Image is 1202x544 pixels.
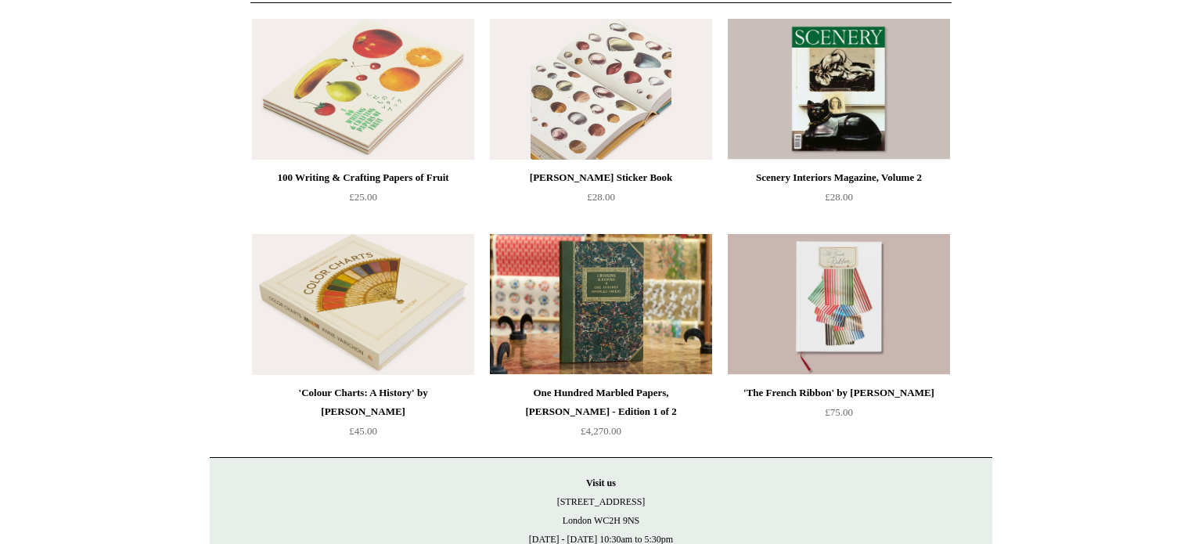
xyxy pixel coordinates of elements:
a: 'Colour Charts: A History' by [PERSON_NAME] £45.00 [252,384,474,448]
div: 'The French Ribbon' by [PERSON_NAME] [732,384,946,402]
img: Scenery Interiors Magazine, Volume 2 [728,19,950,160]
img: 100 Writing & Crafting Papers of Fruit [252,19,474,160]
img: 'The French Ribbon' by Suzanne Slesin [728,234,950,375]
div: 100 Writing & Crafting Papers of Fruit [256,168,470,187]
a: 100 Writing & Crafting Papers of Fruit £25.00 [252,168,474,232]
div: One Hundred Marbled Papers, [PERSON_NAME] - Edition 1 of 2 [494,384,708,421]
a: Scenery Interiors Magazine, Volume 2 £28.00 [728,168,950,232]
div: Scenery Interiors Magazine, Volume 2 [732,168,946,187]
a: 'The French Ribbon' by [PERSON_NAME] £75.00 [728,384,950,448]
a: [PERSON_NAME] Sticker Book £28.00 [490,168,712,232]
a: Scenery Interiors Magazine, Volume 2 Scenery Interiors Magazine, Volume 2 [728,19,950,160]
span: £75.00 [825,406,853,418]
a: One Hundred Marbled Papers, John Jeffery - Edition 1 of 2 One Hundred Marbled Papers, John Jeffer... [490,234,712,375]
div: 'Colour Charts: A History' by [PERSON_NAME] [256,384,470,421]
div: [PERSON_NAME] Sticker Book [494,168,708,187]
img: One Hundred Marbled Papers, John Jeffery - Edition 1 of 2 [490,234,712,375]
img: John Derian Sticker Book [490,19,712,160]
a: One Hundred Marbled Papers, [PERSON_NAME] - Edition 1 of 2 £4,270.00 [490,384,712,448]
a: 'The French Ribbon' by Suzanne Slesin 'The French Ribbon' by Suzanne Slesin [728,234,950,375]
a: 'Colour Charts: A History' by Anne Varichon 'Colour Charts: A History' by Anne Varichon [252,234,474,375]
span: £4,270.00 [581,425,621,437]
strong: Visit us [586,477,616,488]
img: 'Colour Charts: A History' by Anne Varichon [252,234,474,375]
a: 100 Writing & Crafting Papers of Fruit 100 Writing & Crafting Papers of Fruit [252,19,474,160]
span: £25.00 [349,191,377,203]
span: £28.00 [825,191,853,203]
span: £45.00 [349,425,377,437]
span: £28.00 [587,191,615,203]
a: John Derian Sticker Book John Derian Sticker Book [490,19,712,160]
